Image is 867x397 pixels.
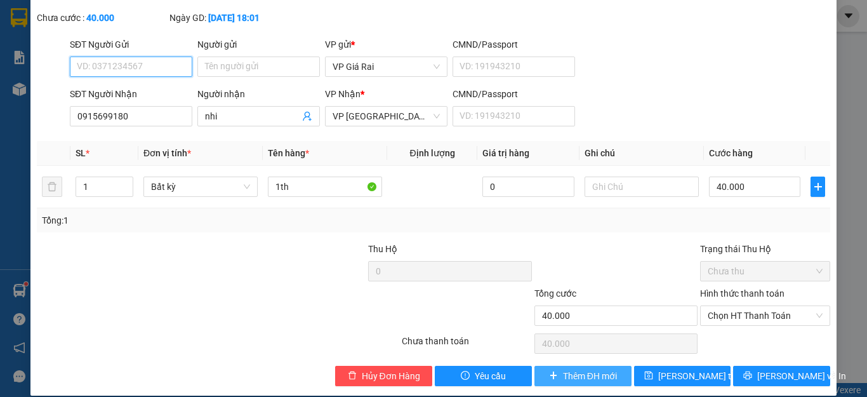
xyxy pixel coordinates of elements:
[709,148,753,158] span: Cước hàng
[6,60,242,76] li: 0983 44 7777
[73,8,137,24] b: TRÍ NHÂN
[733,366,830,386] button: printer[PERSON_NAME] và In
[73,62,83,72] span: phone
[549,371,558,381] span: plus
[475,369,506,383] span: Yêu cầu
[579,141,704,166] th: Ghi chú
[658,369,760,383] span: [PERSON_NAME] thay đổi
[70,87,192,101] div: SĐT Người Nhận
[335,366,432,386] button: deleteHủy Đơn Hàng
[348,371,357,381] span: delete
[453,87,575,101] div: CMND/Passport
[585,177,699,197] input: Ghi Chú
[70,37,192,51] div: SĐT Người Gửi
[435,366,532,386] button: exclamation-circleYêu cầu
[743,371,752,381] span: printer
[708,306,823,325] span: Chọn HT Thanh Toán
[6,95,130,116] b: GỬI : VP Giá Rai
[169,11,300,25] div: Ngày GD:
[268,148,309,158] span: Tên hàng
[73,30,83,41] span: environment
[409,148,454,158] span: Định lượng
[325,89,361,99] span: VP Nhận
[268,177,382,197] input: VD: Bàn, Ghế
[534,288,576,299] span: Tổng cước
[197,87,320,101] div: Người nhận
[42,177,62,197] button: delete
[86,13,114,23] b: 40.000
[757,369,846,383] span: [PERSON_NAME] và In
[42,213,336,227] div: Tổng: 1
[333,107,440,126] span: VP Sài Gòn
[700,242,830,256] div: Trạng thái Thu Hộ
[362,369,420,383] span: Hủy Đơn Hàng
[197,37,320,51] div: Người gửi
[644,371,653,381] span: save
[811,182,824,192] span: plus
[6,28,242,60] li: [STREET_ADDRESS][PERSON_NAME]
[368,244,397,254] span: Thu Hộ
[325,37,447,51] div: VP gửi
[461,371,470,381] span: exclamation-circle
[708,262,823,281] span: Chưa thu
[208,13,260,23] b: [DATE] 18:01
[453,37,575,51] div: CMND/Passport
[302,111,312,121] span: user-add
[634,366,731,386] button: save[PERSON_NAME] thay đổi
[333,57,440,76] span: VP Giá Rai
[811,177,825,197] button: plus
[700,288,784,299] label: Hình thức thanh toán
[400,334,533,356] div: Chưa thanh toán
[151,177,250,196] span: Bất kỳ
[534,366,632,386] button: plusThêm ĐH mới
[563,369,617,383] span: Thêm ĐH mới
[37,11,167,25] div: Chưa cước :
[143,148,191,158] span: Đơn vị tính
[76,148,86,158] span: SL
[482,148,529,158] span: Giá trị hàng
